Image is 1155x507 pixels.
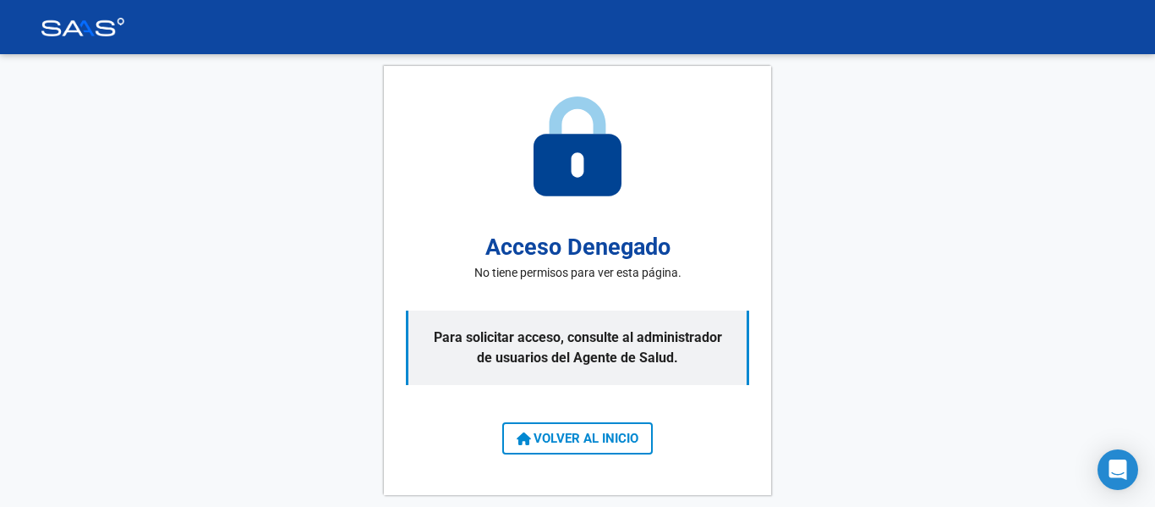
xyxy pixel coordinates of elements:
[406,311,749,385] p: Para solicitar acceso, consulte al administrador de usuarios del Agente de Salud.
[517,431,638,446] span: VOLVER AL INICIO
[474,264,682,282] p: No tiene permisos para ver esta página.
[1098,449,1138,490] div: Open Intercom Messenger
[534,96,621,196] img: access-denied
[502,422,653,455] button: VOLVER AL INICIO
[41,18,125,36] img: Logo SAAS
[485,230,671,265] h2: Acceso Denegado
